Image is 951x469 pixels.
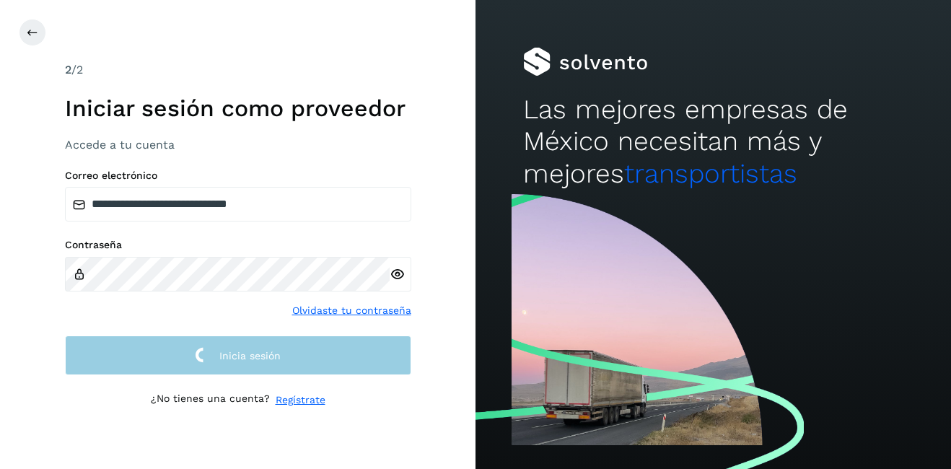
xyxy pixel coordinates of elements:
[65,61,411,79] div: /2
[65,170,411,182] label: Correo electrónico
[523,94,903,190] h2: Las mejores empresas de México necesitan más y mejores
[65,63,71,76] span: 2
[65,239,411,251] label: Contraseña
[151,393,270,408] p: ¿No tienes una cuenta?
[219,351,281,361] span: Inicia sesión
[65,138,411,152] h3: Accede a tu cuenta
[65,95,411,122] h1: Iniciar sesión como proveedor
[65,336,411,375] button: Inicia sesión
[624,158,797,189] span: transportistas
[292,303,411,318] a: Olvidaste tu contraseña
[276,393,325,408] a: Regístrate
